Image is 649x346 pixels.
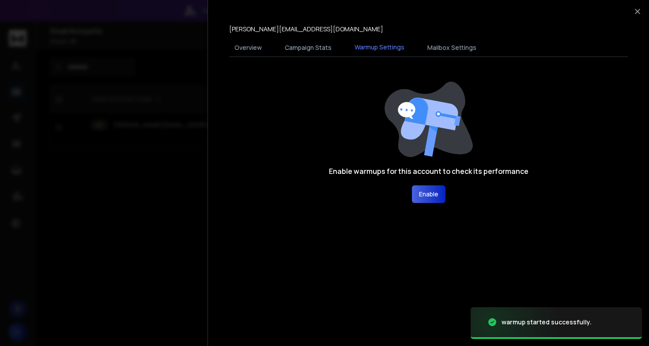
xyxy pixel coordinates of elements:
[412,185,445,203] button: Enable
[329,166,528,177] h1: Enable warmups for this account to check its performance
[229,25,383,34] p: [PERSON_NAME][EMAIL_ADDRESS][DOMAIN_NAME]
[279,38,337,57] button: Campaign Stats
[229,38,267,57] button: Overview
[422,38,482,57] button: Mailbox Settings
[385,82,473,157] img: image
[349,38,410,58] button: Warmup Settings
